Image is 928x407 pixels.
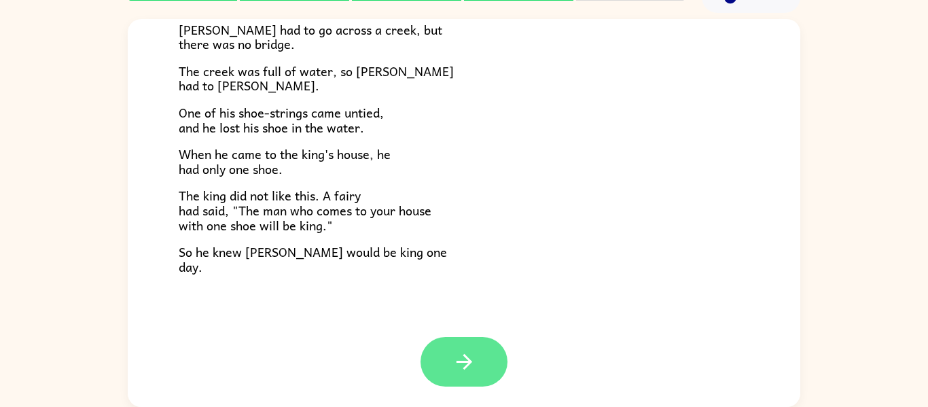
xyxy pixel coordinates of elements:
span: The creek was full of water, so [PERSON_NAME] had to [PERSON_NAME]. [179,61,454,96]
span: So he knew [PERSON_NAME] would be king one day. [179,242,447,277]
span: [PERSON_NAME] had to go across a creek, but there was no bridge. [179,20,442,54]
span: When he came to the king's house, he had only one shoe. [179,144,391,179]
span: One of his shoe-strings came untied, and he lost his shoe in the water. [179,103,384,137]
span: The king did not like this. A fairy had said, "The man who comes to your house with one shoe will... [179,185,431,234]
